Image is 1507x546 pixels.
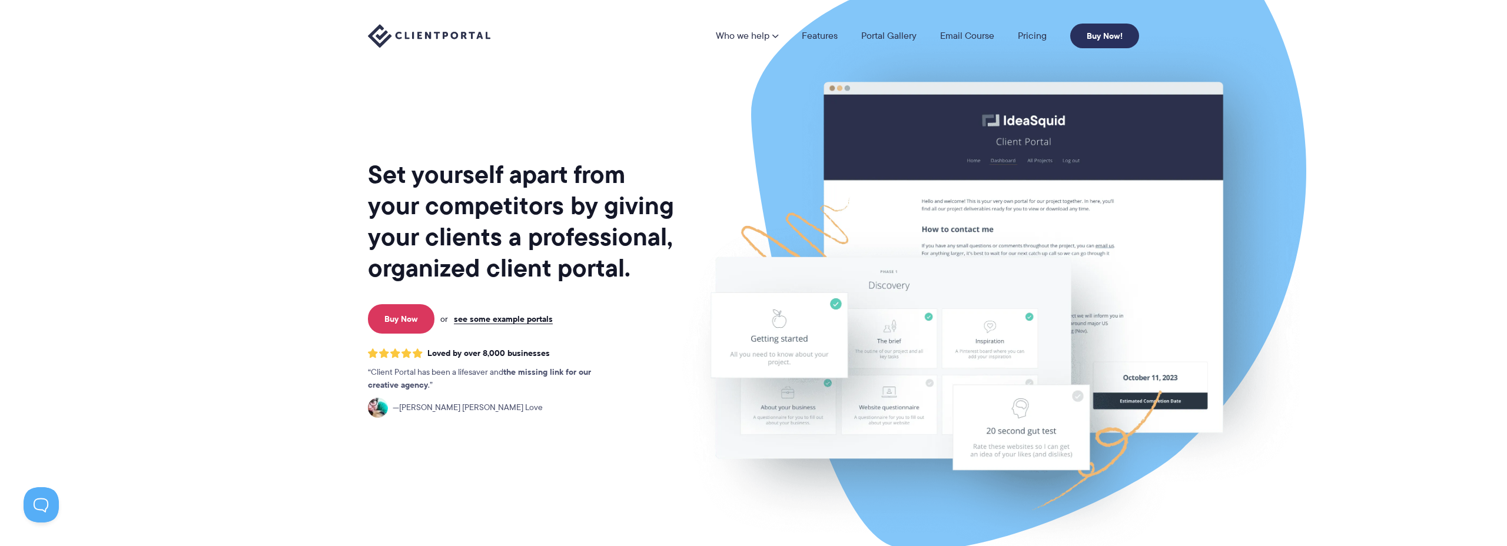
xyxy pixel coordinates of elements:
a: Buy Now! [1070,24,1139,48]
strong: the missing link for our creative agency [368,365,591,391]
span: Loved by over 8,000 businesses [427,348,550,358]
span: [PERSON_NAME] [PERSON_NAME] Love [393,401,543,414]
span: or [440,314,448,324]
a: see some example portals [454,314,553,324]
a: Buy Now [368,304,434,334]
p: Client Portal has been a lifesaver and . [368,366,615,392]
a: Who we help [716,31,778,41]
iframe: Toggle Customer Support [24,487,59,522]
a: Email Course [940,31,994,41]
h1: Set yourself apart from your competitors by giving your clients a professional, organized client ... [368,159,676,284]
a: Features [802,31,838,41]
a: Pricing [1018,31,1047,41]
a: Portal Gallery [861,31,917,41]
